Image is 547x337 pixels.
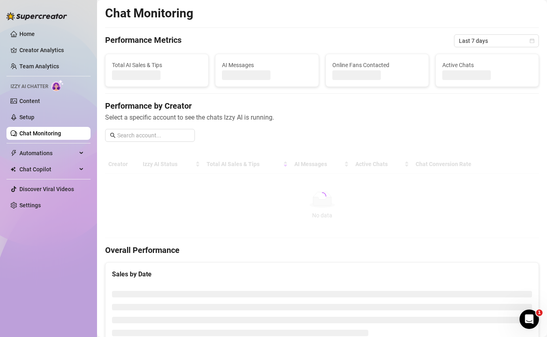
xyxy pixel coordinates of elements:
[530,38,534,43] span: calendar
[19,44,84,57] a: Creator Analytics
[222,61,312,70] span: AI Messages
[117,131,190,140] input: Search account...
[19,98,40,104] a: Content
[536,310,543,316] span: 1
[112,269,532,279] div: Sales by Date
[459,35,534,47] span: Last 7 days
[318,192,326,200] span: loading
[11,83,48,91] span: Izzy AI Chatter
[105,34,182,47] h4: Performance Metrics
[19,186,74,192] a: Discover Viral Videos
[105,112,539,122] span: Select a specific account to see the chats Izzy AI is running.
[520,310,539,329] iframe: Intercom live chat
[19,202,41,209] a: Settings
[19,31,35,37] a: Home
[110,133,116,138] span: search
[19,130,61,137] a: Chat Monitoring
[51,80,64,91] img: AI Chatter
[6,12,67,20] img: logo-BBDzfeDw.svg
[105,6,193,21] h2: Chat Monitoring
[19,147,77,160] span: Automations
[442,61,532,70] span: Active Chats
[19,114,34,120] a: Setup
[11,150,17,156] span: thunderbolt
[19,63,59,70] a: Team Analytics
[332,61,422,70] span: Online Fans Contacted
[105,100,539,112] h4: Performance by Creator
[112,61,202,70] span: Total AI Sales & Tips
[11,166,16,172] img: Chat Copilot
[19,163,77,176] span: Chat Copilot
[105,244,539,256] h4: Overall Performance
